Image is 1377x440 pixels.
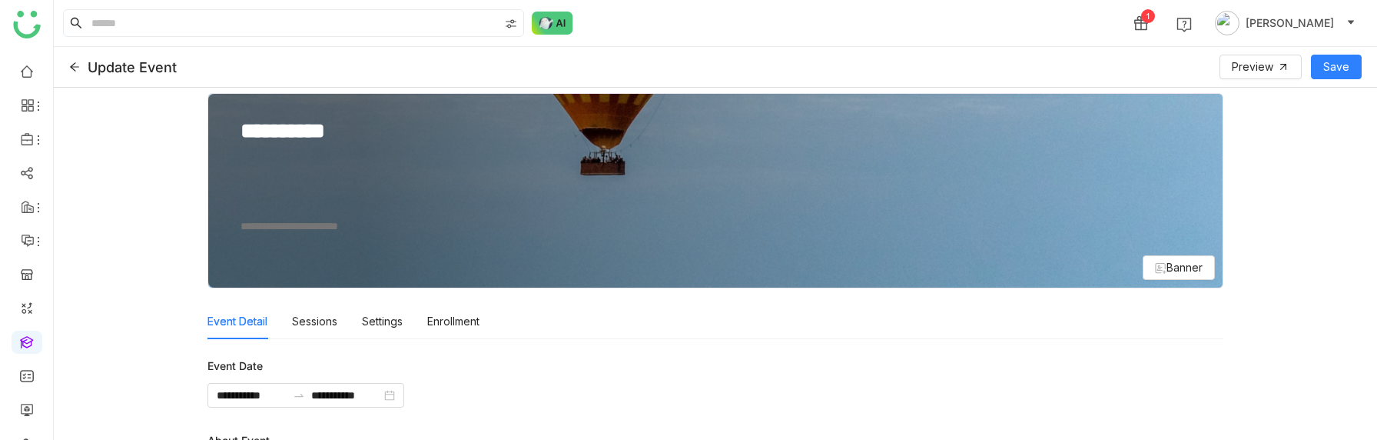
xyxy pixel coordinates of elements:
[13,11,41,38] img: logo
[1323,58,1349,75] span: Save
[1155,259,1203,276] div: Banner
[427,304,479,339] div: Enrollment
[207,358,1223,374] div: Event Date
[505,18,517,30] img: search-type.svg
[1232,58,1273,75] span: Preview
[1215,11,1239,35] img: avatar
[362,304,403,339] div: Settings
[88,59,177,75] div: Update Event
[1141,9,1155,23] div: 1
[1212,11,1359,35] button: [PERSON_NAME]
[1176,17,1192,32] img: help.svg
[207,304,267,339] div: Event Detail
[1143,255,1215,280] button: Banner
[1219,55,1302,79] button: Preview
[1155,262,1166,275] img: banner.svg
[292,304,337,339] div: Sessions
[1246,15,1334,32] span: [PERSON_NAME]
[532,12,573,35] img: ask-buddy-normal.svg
[1311,55,1362,79] button: Save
